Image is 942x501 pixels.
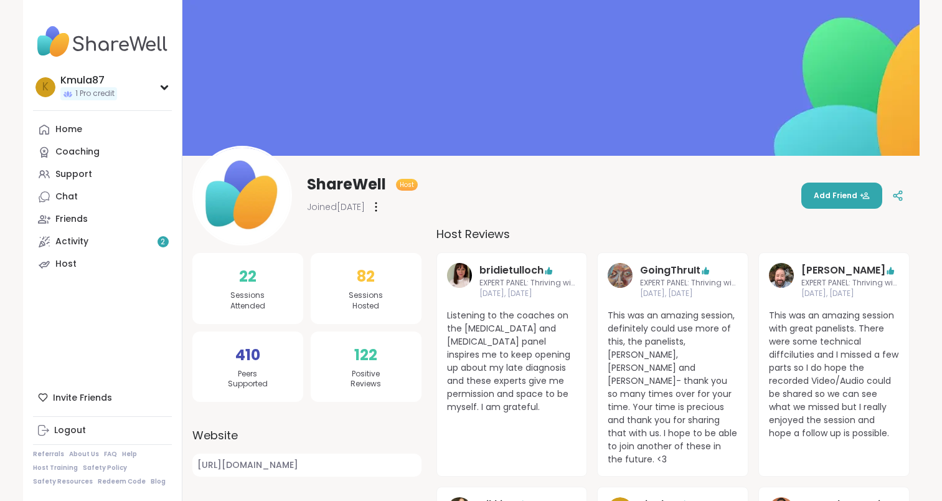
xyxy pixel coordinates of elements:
span: EXPERT PANEL: Thriving with Neurodiversity 🧠 [479,278,577,289]
a: [URL][DOMAIN_NAME] [192,454,422,477]
div: Activity [55,236,88,248]
div: Kmula87 [60,74,117,87]
a: FAQ [104,450,117,459]
a: Chat [33,186,172,208]
a: Help [122,450,137,459]
label: Website [192,427,422,444]
span: Sessions Attended [230,290,265,312]
div: Chat [55,191,78,203]
a: Safety Policy [83,464,127,472]
span: 2 [161,237,165,247]
span: 122 [354,344,377,366]
span: This was an amazing session, definitely could use more of this, the panelists, [PERSON_NAME], [PE... [608,309,738,466]
span: EXPERT PANEL: Thriving with Neurodiversity 🧠 [801,278,899,289]
div: Host [55,258,77,270]
span: [DATE], [DATE] [640,289,738,299]
span: K [42,79,49,95]
a: Host [33,253,172,275]
a: Home [33,118,172,141]
img: GoingThruIt [608,263,633,288]
a: About Us [69,450,99,459]
div: Logout [54,424,86,437]
a: Friends [33,208,172,231]
a: Brian_L [769,263,794,299]
a: Blog [151,477,166,486]
span: ShareWell [307,174,386,194]
a: bridietulloch [479,263,544,278]
span: EXPERT PANEL: Thriving with Neurodiversity 🧠 [640,278,738,289]
a: Host Training [33,464,78,472]
a: GoingThruIt [640,263,700,278]
img: bridietulloch [447,263,472,288]
span: Joined [DATE] [307,201,365,213]
img: Brian_L [769,263,794,288]
span: 1 Pro credit [75,88,115,99]
span: Peers Supported [228,369,268,390]
span: 82 [357,265,375,288]
span: Listening to the coaches on the [MEDICAL_DATA] and [MEDICAL_DATA] panel inspires me to keep openi... [447,309,577,414]
a: Logout [33,419,172,442]
a: Activity2 [33,231,172,253]
div: Coaching [55,146,100,158]
div: Invite Friends [33,386,172,409]
span: This was an amazing session with great panelists. There were some technical diffciluties and I mi... [769,309,899,440]
a: bridietulloch [447,263,472,299]
img: ShareWell Nav Logo [33,20,172,64]
a: Support [33,163,172,186]
a: Coaching [33,141,172,163]
div: Support [55,168,92,181]
div: Home [55,123,82,136]
a: Referrals [33,450,64,459]
div: Friends [55,213,88,226]
span: 410 [235,344,260,366]
span: Host [400,180,414,189]
span: Positive Reviews [351,369,381,390]
button: Add Friend [801,183,882,209]
img: ShareWell [194,148,290,244]
span: Sessions Hosted [349,290,383,312]
span: [DATE], [DATE] [801,289,899,299]
a: GoingThruIt [608,263,633,299]
span: [DATE], [DATE] [479,289,577,299]
a: Redeem Code [98,477,146,486]
a: Safety Resources [33,477,93,486]
span: 22 [239,265,257,288]
span: Add Friend [814,190,870,201]
a: [PERSON_NAME] [801,263,885,278]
